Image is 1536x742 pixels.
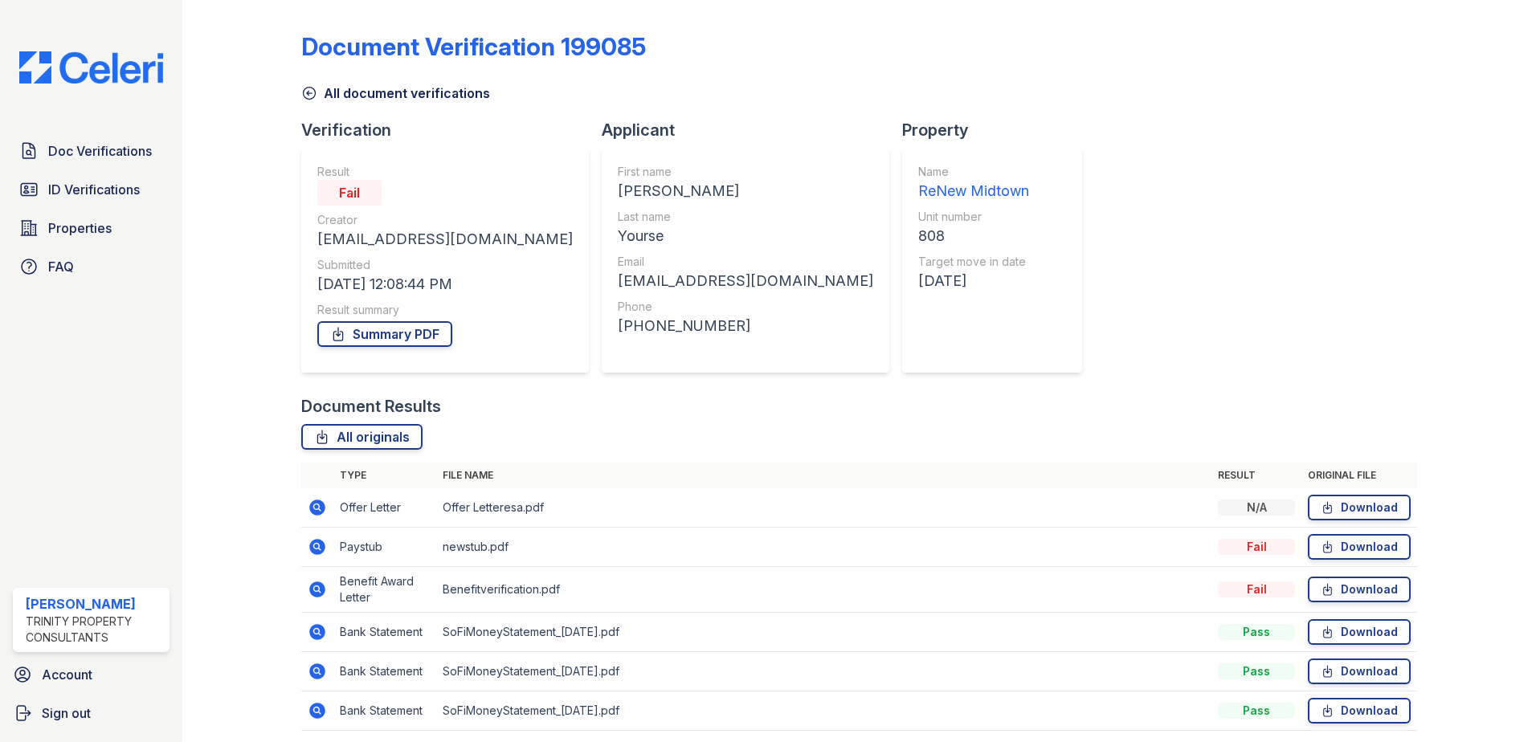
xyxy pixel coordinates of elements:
[436,567,1211,613] td: Benefitverification.pdf
[13,135,170,167] a: Doc Verifications
[618,180,873,202] div: [PERSON_NAME]
[317,212,573,228] div: Creator
[436,528,1211,567] td: newstub.pdf
[1218,499,1295,516] div: N/A
[1308,534,1411,560] a: Download
[1218,581,1295,597] div: Fail
[436,463,1211,488] th: File name
[301,32,646,61] div: Document Verification 199085
[618,164,873,180] div: First name
[1218,624,1295,640] div: Pass
[317,321,452,347] a: Summary PDF
[333,691,436,731] td: Bank Statement
[902,119,1095,141] div: Property
[918,209,1029,225] div: Unit number
[301,119,602,141] div: Verification
[436,691,1211,731] td: SoFiMoneyStatement_[DATE].pdf
[618,270,873,292] div: [EMAIL_ADDRESS][DOMAIN_NAME]
[618,225,873,247] div: Yourse
[918,180,1029,202] div: ReNew Midtown
[602,119,902,141] div: Applicant
[918,225,1029,247] div: 808
[48,141,152,161] span: Doc Verifications
[26,614,163,646] div: Trinity Property Consultants
[918,164,1029,180] div: Name
[301,395,441,418] div: Document Results
[317,228,573,251] div: [EMAIL_ADDRESS][DOMAIN_NAME]
[48,257,74,276] span: FAQ
[1308,658,1411,684] a: Download
[1218,539,1295,555] div: Fail
[618,315,873,337] div: [PHONE_NUMBER]
[1308,577,1411,602] a: Download
[618,209,873,225] div: Last name
[301,84,490,103] a: All document verifications
[618,299,873,315] div: Phone
[333,488,436,528] td: Offer Letter
[6,51,176,84] img: CE_Logo_Blue-a8612792a0a2168367f1c8372b55b34899dd931a85d93a1a3d3e32e68fde9ad4.png
[436,652,1211,691] td: SoFiMoneyStatement_[DATE].pdf
[42,703,91,723] span: Sign out
[1308,495,1411,520] a: Download
[6,697,176,729] a: Sign out
[48,218,112,238] span: Properties
[918,254,1029,270] div: Target move in date
[1308,619,1411,645] a: Download
[317,302,573,318] div: Result summary
[13,173,170,206] a: ID Verifications
[618,254,873,270] div: Email
[436,613,1211,652] td: SoFiMoneyStatement_[DATE].pdf
[1218,663,1295,679] div: Pass
[1211,463,1301,488] th: Result
[26,594,163,614] div: [PERSON_NAME]
[6,658,176,691] a: Account
[13,251,170,283] a: FAQ
[333,528,436,567] td: Paystub
[918,164,1029,202] a: Name ReNew Midtown
[918,270,1029,292] div: [DATE]
[317,180,382,206] div: Fail
[333,567,436,613] td: Benefit Award Letter
[301,424,423,450] a: All originals
[317,273,573,296] div: [DATE] 12:08:44 PM
[333,652,436,691] td: Bank Statement
[333,463,436,488] th: Type
[1308,698,1411,724] a: Download
[1301,463,1417,488] th: Original file
[48,180,140,199] span: ID Verifications
[436,488,1211,528] td: Offer Letteresa.pdf
[333,613,436,652] td: Bank Statement
[13,212,170,244] a: Properties
[1218,703,1295,719] div: Pass
[317,164,573,180] div: Result
[317,257,573,273] div: Submitted
[42,665,92,684] span: Account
